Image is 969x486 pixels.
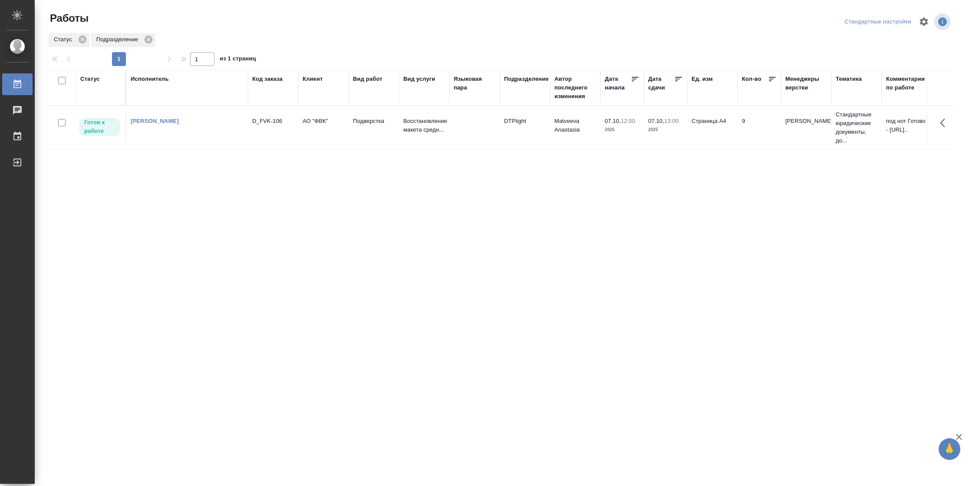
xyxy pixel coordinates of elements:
[131,118,179,124] a: [PERSON_NAME]
[48,11,89,25] span: Работы
[648,118,664,124] p: 07.10,
[550,112,600,143] td: Matveeva Anastasia
[91,33,155,47] div: Подразделение
[84,118,115,136] p: Готов к работе
[935,112,956,133] button: Здесь прячутся важные кнопки
[605,126,639,134] p: 2025
[49,33,89,47] div: Статус
[842,15,913,29] div: split button
[648,75,674,92] div: Дата сдачи
[504,75,549,83] div: Подразделение
[403,75,435,83] div: Вид услуги
[454,75,495,92] div: Языковая пара
[738,112,781,143] td: 9
[78,117,121,137] div: Исполнитель может приступить к работе
[252,75,283,83] div: Код заказа
[500,112,550,143] td: DTPlight
[353,75,382,83] div: Вид работ
[785,75,827,92] div: Менеджеры верстки
[80,75,100,83] div: Статус
[96,35,141,44] p: Подразделение
[687,112,738,143] td: Страница А4
[648,126,683,134] p: 2025
[621,118,635,124] p: 12:00
[836,110,877,145] p: Стандартные юридические документы, до...
[692,75,713,83] div: Ед. изм
[605,118,621,124] p: 07.10,
[353,117,395,126] p: Подверстка
[252,117,294,126] div: D_FVK-106
[554,75,596,101] div: Автор последнего изменения
[836,75,862,83] div: Тематика
[54,35,75,44] p: Статус
[934,13,953,30] span: Посмотреть информацию
[664,118,679,124] p: 13:00
[942,440,957,458] span: 🙏
[886,75,928,92] div: Комментарии по работе
[939,438,960,460] button: 🙏
[605,75,631,92] div: Дата начала
[742,75,761,83] div: Кол-во
[131,75,169,83] div: Исполнитель
[303,117,344,126] p: АО "ФВК"
[220,53,256,66] span: из 1 страниц
[303,75,323,83] div: Клиент
[913,11,934,32] span: Настроить таблицу
[886,117,928,134] p: под нот Готово - [URL]..
[403,117,445,134] p: Восстановление макета средн...
[785,117,827,126] p: [PERSON_NAME]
